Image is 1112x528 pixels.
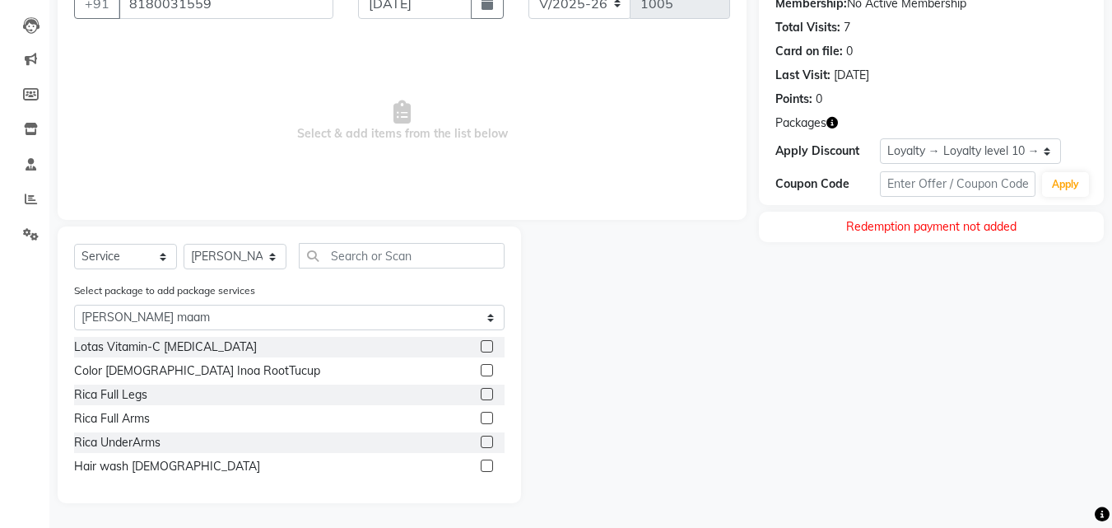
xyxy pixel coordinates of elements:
div: Apply Discount [775,143,879,160]
div: Rica UnderArms [74,434,161,451]
div: Rica Full Arms [74,410,150,428]
div: [DATE] [834,67,869,84]
div: Total Visits: [775,19,840,36]
div: 0 [816,91,822,108]
input: Search or Scan [299,243,505,269]
div: Rica Full Legs [74,386,147,404]
div: Last Visit: [775,67,831,84]
div: Points: [775,91,812,108]
div: Lotas Vitamin-C [MEDICAL_DATA] [74,339,257,356]
span: Packages [775,114,826,132]
div: Card on file: [775,43,843,60]
span: Select & add items from the list below [74,39,730,203]
div: Coupon Code [775,175,879,193]
input: Enter Offer / Coupon Code [880,171,1035,197]
div: 7 [844,19,850,36]
div: 0 [846,43,853,60]
div: Color [DEMOGRAPHIC_DATA] Inoa RootTucup [74,362,320,380]
div: Redemption payment not added [759,212,1104,242]
button: Apply [1042,172,1089,197]
div: Hair wash [DEMOGRAPHIC_DATA] [74,458,260,475]
label: Select package to add package services [74,283,255,298]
